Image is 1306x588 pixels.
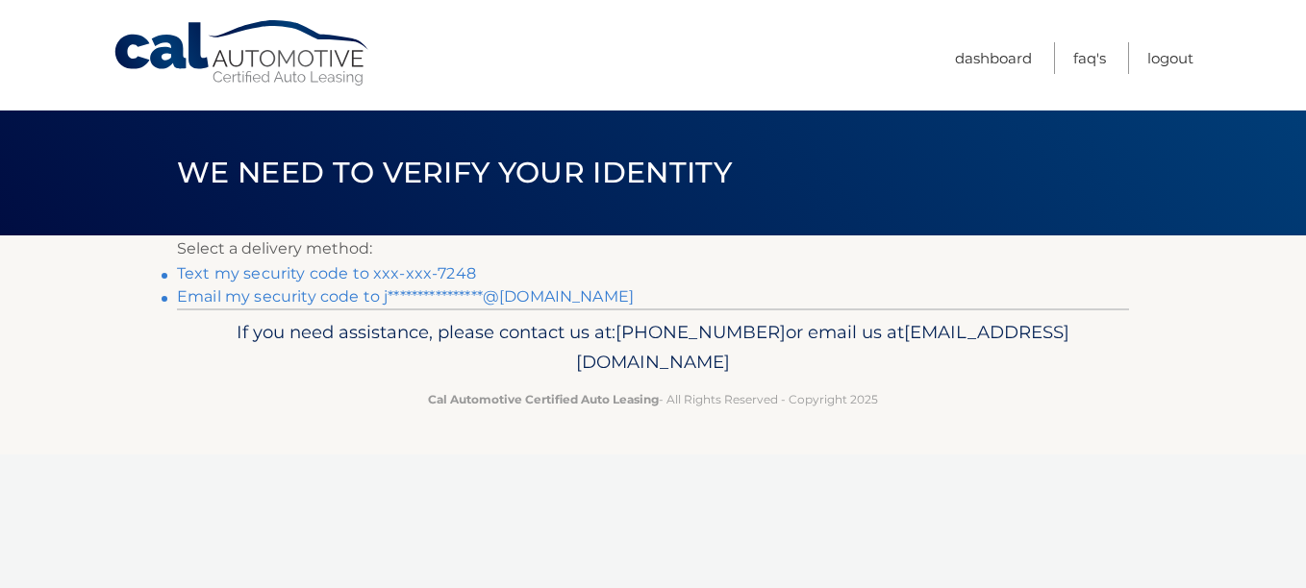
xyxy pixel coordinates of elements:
p: If you need assistance, please contact us at: or email us at [189,317,1117,379]
span: [PHONE_NUMBER] [615,321,786,343]
p: - All Rights Reserved - Copyright 2025 [189,389,1117,409]
p: Select a delivery method: [177,235,1129,262]
a: Text my security code to xxx-xxx-7248 [177,264,476,282]
a: Dashboard [955,42,1032,74]
a: FAQ's [1073,42,1106,74]
a: Cal Automotive [113,19,372,87]
a: Logout [1147,42,1193,74]
strong: Cal Automotive Certified Auto Leasing [428,392,659,406]
span: We need to verify your identity [177,155,732,190]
